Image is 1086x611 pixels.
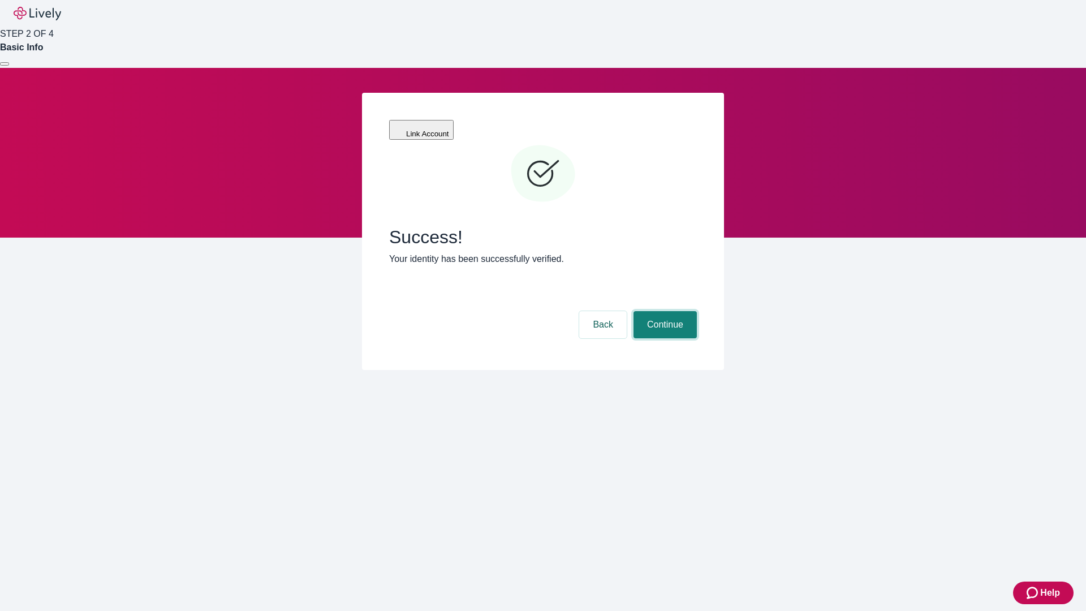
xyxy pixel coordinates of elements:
button: Continue [633,311,697,338]
img: Lively [14,7,61,20]
span: Success! [389,226,697,248]
button: Zendesk support iconHelp [1013,582,1074,604]
button: Back [579,311,627,338]
button: Link Account [389,120,454,140]
svg: Zendesk support icon [1027,586,1040,600]
p: Your identity has been successfully verified. [389,252,697,266]
span: Help [1040,586,1060,600]
svg: Checkmark icon [509,140,577,208]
